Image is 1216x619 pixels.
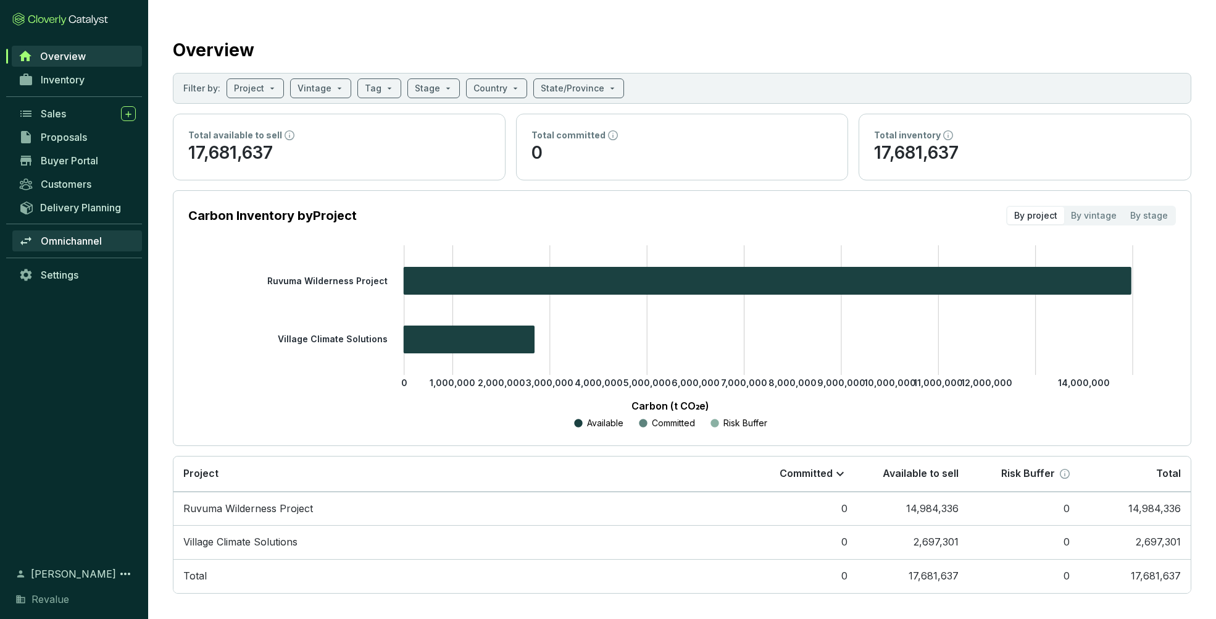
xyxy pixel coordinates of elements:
p: Total committed [531,129,606,141]
tspan: 12,000,000 [961,377,1012,388]
tspan: 14,000,000 [1058,377,1110,388]
div: By stage [1123,207,1175,224]
span: Inventory [41,74,85,86]
p: 17,681,637 [874,141,1176,165]
span: Omnichannel [41,235,102,247]
p: Filter by: [183,82,220,95]
a: Omnichannel [12,230,142,251]
p: Committed [652,417,695,429]
span: Delivery Planning [40,201,121,214]
tspan: 0 [401,377,407,388]
p: Carbon (t CO₂e) [207,398,1133,413]
a: Overview [12,46,142,67]
p: Committed [780,467,833,481]
td: 0 [968,492,1080,526]
td: 14,984,336 [1080,492,1191,526]
td: 17,681,637 [857,559,968,593]
td: 0 [746,525,857,559]
td: Ruvuma Wilderness Project [173,492,746,526]
tspan: 5,000,000 [623,377,671,388]
div: By vintage [1064,207,1123,224]
span: [PERSON_NAME] [31,566,116,581]
td: 17,681,637 [1080,559,1191,593]
p: Risk Buffer [723,417,767,429]
p: 0 [531,141,833,165]
td: 14,984,336 [857,492,968,526]
tspan: Ruvuma Wilderness Project [267,275,388,285]
th: Project [173,457,746,492]
span: Revalue [31,592,69,607]
span: Overview [40,50,86,62]
a: Buyer Portal [12,150,142,171]
div: By project [1007,207,1064,224]
a: Customers [12,174,142,195]
p: Carbon Inventory by Project [188,207,357,224]
span: Buyer Portal [41,154,98,167]
td: 2,697,301 [857,525,968,559]
span: Customers [41,178,91,190]
tspan: 1,000,000 [430,377,475,388]
a: Settings [12,264,142,285]
p: Total available to sell [188,129,282,141]
tspan: 4,000,000 [575,377,623,388]
p: Total inventory [874,129,941,141]
td: 0 [968,559,1080,593]
tspan: 9,000,000 [817,377,865,388]
tspan: 8,000,000 [768,377,817,388]
span: Proposals [41,131,87,143]
h2: Overview [173,37,254,63]
th: Available to sell [857,457,968,492]
tspan: 10,000,000 [864,377,916,388]
span: Settings [41,269,78,281]
p: 17,681,637 [188,141,490,165]
tspan: 3,000,000 [526,377,573,388]
p: Risk Buffer [1001,467,1055,481]
td: 0 [746,559,857,593]
tspan: 7,000,000 [721,377,767,388]
a: Sales [12,103,142,124]
td: 0 [968,525,1080,559]
a: Proposals [12,127,142,148]
td: 0 [746,492,857,526]
tspan: 6,000,000 [672,377,720,388]
td: 2,697,301 [1080,525,1191,559]
td: Total [173,559,746,593]
tspan: 11,000,000 [914,377,963,388]
td: Village Climate Solutions [173,525,746,559]
th: Total [1080,457,1191,492]
div: segmented control [1006,206,1176,225]
p: Available [587,417,623,429]
span: Sales [41,107,66,120]
a: Delivery Planning [12,197,142,217]
a: Inventory [12,69,142,90]
tspan: Village Climate Solutions [278,334,388,344]
tspan: 2,000,000 [478,377,525,388]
